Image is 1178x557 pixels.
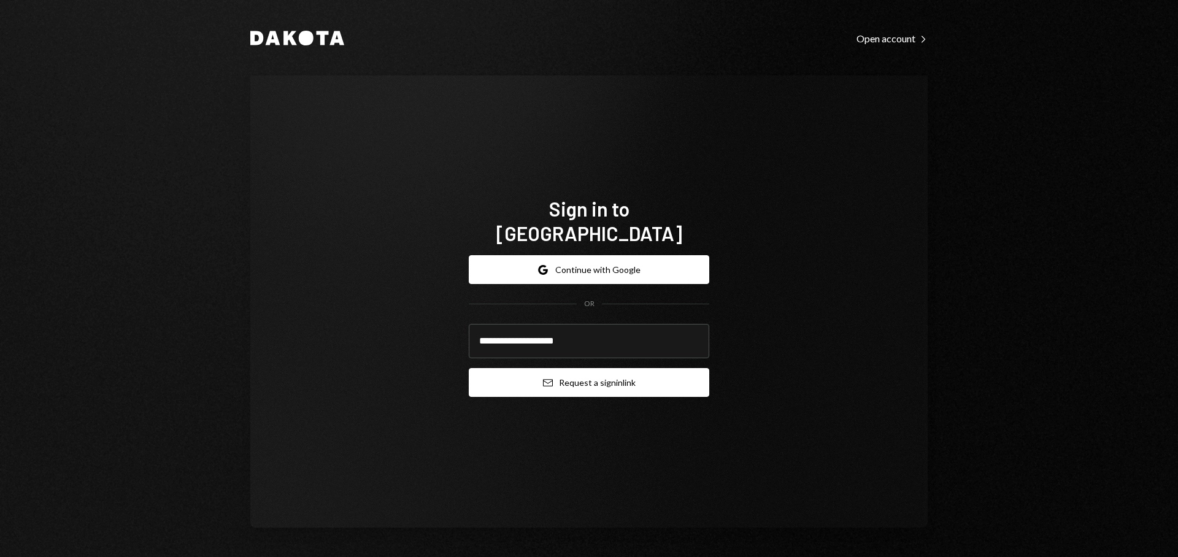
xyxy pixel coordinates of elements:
h1: Sign in to [GEOGRAPHIC_DATA] [469,196,709,245]
button: Continue with Google [469,255,709,284]
a: Open account [857,31,928,45]
div: OR [584,299,595,309]
button: Request a signinlink [469,368,709,397]
div: Open account [857,33,928,45]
